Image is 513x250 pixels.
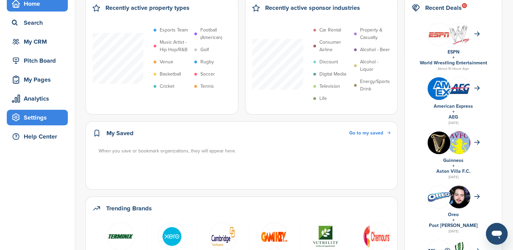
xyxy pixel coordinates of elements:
a: Analytics [7,91,68,106]
div: My Pages [10,74,68,86]
a: + [452,55,455,60]
img: Data?1415810237 [448,131,470,164]
h2: Recently active property types [105,3,190,13]
div: [DATE] [412,174,495,180]
h2: My Saved [106,128,134,138]
iframe: Button to launch messaging window [486,223,508,245]
div: When you save or bookmark organizations, they will appear here. [99,147,391,155]
p: Alcohol - Beer [360,46,390,54]
h2: Trending Brands [106,204,152,213]
p: Property & Casualty [360,26,391,41]
a: + [452,163,455,169]
img: Screen shot 2016 05 05 at 12.09.31 pm [428,30,450,39]
a: Guinness [443,158,463,163]
p: Football (American) [200,26,232,41]
a: Data [99,223,143,250]
p: Golf [200,46,209,54]
div: My CRM [10,36,68,48]
p: Esports Team [160,26,188,34]
a: Aston Villa F.C. [436,168,471,174]
div: Pitch Board [10,55,68,67]
a: ESPN [448,49,459,55]
a: + [452,217,455,223]
a: World Wrestling Entertainment [420,60,487,66]
h2: Recently active sponsor industries [265,3,360,13]
img: Data [428,192,450,202]
p: Rugby [200,58,214,66]
p: Life [319,95,327,102]
a: Settings [7,110,68,125]
div: 13 [462,3,467,8]
div: Search [10,17,68,29]
div: Analytics [10,92,68,105]
p: Discount [319,58,338,66]
p: Alcohol - Liquor [360,58,391,73]
a: My CRM [7,34,68,49]
p: Energy/Sports Drink [360,78,391,93]
a: + [452,109,455,114]
a: Logo gamikey e1631094013579 (1) [252,223,296,250]
p: Basketball [160,70,181,78]
div: [DATE] [412,120,495,126]
p: Venue [160,58,173,66]
a: Db47943eb00b9c2f723456a695a3349b [201,223,245,250]
a: Open uri20141112 50798 1f4nte5 [150,223,194,250]
img: 13524564 10153758406911519 7648398964988343964 n [428,131,450,154]
a: My Pages [7,72,68,87]
p: Cricket [160,83,174,90]
a: American Express [434,103,473,109]
div: About 10 Hours Ago [412,66,495,72]
p: Car Rental [319,26,341,34]
img: Open uri20141112 64162 1t4610c?1415809572 [448,83,470,94]
span: Go to my saved [349,130,383,136]
div: Help Center [10,130,68,143]
p: Television [319,83,340,90]
div: Settings [10,111,68,124]
div: [DATE] [412,228,495,234]
img: Amex logo [428,77,450,100]
h2: Recent Deals [425,3,462,13]
img: Screenshot 2018 10 25 at 8.58.45 am [448,186,470,220]
a: Data [303,223,348,250]
p: Digital Media [319,70,346,78]
a: AEG [449,114,458,120]
a: Help Center [7,129,68,144]
p: Consumer Airline [319,39,351,54]
a: Pitch Board [7,53,68,68]
a: Search [7,15,68,30]
a: Go to my saved [349,129,391,137]
img: Open uri20141112 64162 12gd62f?1415806146 [448,23,470,47]
a: Oreo [448,212,459,217]
a: Post [PERSON_NAME] [429,223,478,228]
p: Tennis [200,83,214,90]
p: Soccer [200,70,215,78]
a: Chemours logo [355,223,399,250]
p: Music Artist - Hip Hop/R&B [160,39,191,54]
